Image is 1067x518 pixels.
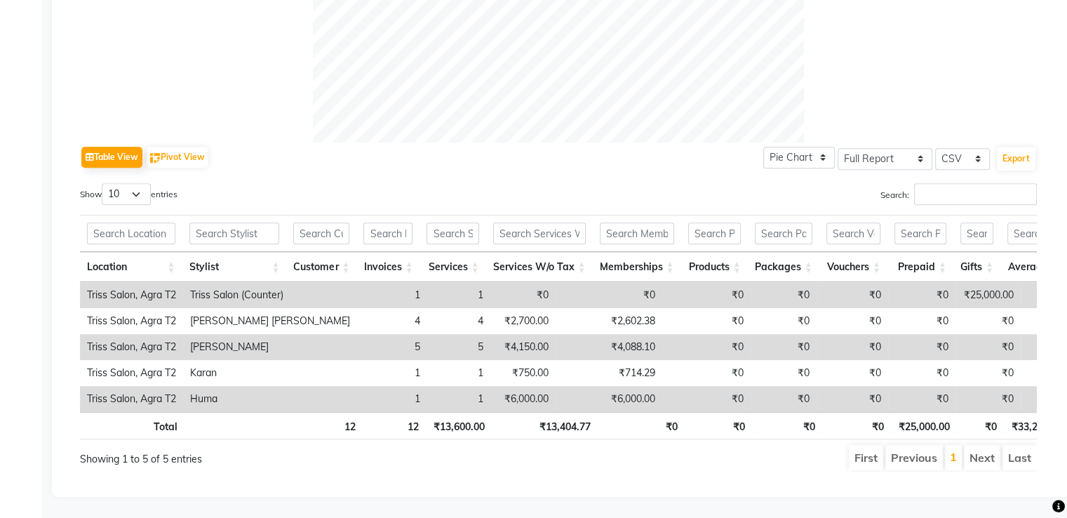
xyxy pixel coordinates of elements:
input: Search Memberships [600,223,674,244]
td: Karan [183,360,357,386]
label: Show entries [80,183,177,205]
th: Services W/o Tax: activate to sort column ascending [486,252,593,282]
label: Search: [880,183,1037,205]
td: ₹0 [817,386,888,412]
button: Pivot View [147,147,208,168]
th: Location: activate to sort column ascending [80,252,182,282]
td: [PERSON_NAME] [PERSON_NAME] [183,308,357,334]
th: Packages: activate to sort column ascending [748,252,819,282]
td: ₹0 [751,282,817,308]
td: ₹25,000.00 [955,282,1021,308]
th: Stylist: activate to sort column ascending [182,252,287,282]
td: ₹0 [751,386,817,412]
td: ₹0 [662,282,751,308]
td: ₹6,000.00 [490,386,556,412]
td: 1 [427,386,490,412]
td: ₹0 [662,334,751,360]
th: Memberships: activate to sort column ascending [593,252,681,282]
td: ₹0 [888,386,955,412]
td: ₹0 [817,282,888,308]
img: pivot.png [150,153,161,164]
td: Huma [183,386,357,412]
input: Search Location [87,223,175,244]
input: Search Prepaid [894,223,946,244]
input: Search Vouchers [826,223,880,244]
input: Search Packages [755,223,812,244]
td: ₹0 [556,282,662,308]
th: Customer: activate to sort column ascending [286,252,356,282]
div: Showing 1 to 5 of 5 entries [80,444,467,467]
td: 4 [427,308,490,334]
td: ₹2,602.38 [556,308,662,334]
input: Search Stylist [189,223,280,244]
td: Triss Salon, Agra T2 [80,334,183,360]
th: ₹13,600.00 [426,412,492,439]
td: ₹0 [955,308,1021,334]
th: 12 [293,412,363,439]
td: Triss Salon, Agra T2 [80,360,183,386]
input: Search Products [688,223,741,244]
td: 1 [357,282,427,308]
th: Invoices: activate to sort column ascending [356,252,420,282]
td: ₹4,150.00 [490,334,556,360]
td: ₹0 [817,334,888,360]
th: ₹0 [685,412,751,439]
td: 4 [357,308,427,334]
input: Search: [914,183,1037,205]
input: Search Services [427,223,478,244]
th: ₹0 [598,412,685,439]
td: ₹0 [888,360,955,386]
td: ₹0 [817,308,888,334]
th: ₹25,000.00 [890,412,956,439]
th: ₹0 [822,412,890,439]
td: ₹0 [817,360,888,386]
td: Triss Salon (Counter) [183,282,357,308]
td: ₹0 [888,334,955,360]
td: Triss Salon, Agra T2 [80,386,183,412]
td: ₹750.00 [490,360,556,386]
td: ₹0 [662,308,751,334]
input: Search Services W/o Tax [493,223,586,244]
th: ₹0 [752,412,823,439]
td: 5 [427,334,490,360]
td: ₹0 [955,334,1021,360]
td: ₹0 [955,360,1021,386]
th: Gifts: activate to sort column ascending [953,252,1000,282]
input: Search Gifts [960,223,993,244]
td: ₹2,700.00 [490,308,556,334]
td: Triss Salon, Agra T2 [80,308,183,334]
td: ₹6,000.00 [556,386,662,412]
th: ₹0 [957,412,1004,439]
td: ₹4,088.10 [556,334,662,360]
td: Triss Salon, Agra T2 [80,282,183,308]
input: Search Invoices [363,223,412,244]
td: 1 [357,386,427,412]
td: [PERSON_NAME] [183,334,357,360]
th: Prepaid: activate to sort column ascending [887,252,953,282]
th: Products: activate to sort column ascending [681,252,748,282]
td: ₹0 [888,282,955,308]
td: 1 [427,282,490,308]
td: ₹0 [662,386,751,412]
td: 5 [357,334,427,360]
th: Vouchers: activate to sort column ascending [819,252,887,282]
td: ₹0 [751,308,817,334]
th: 12 [363,412,426,439]
a: 1 [950,450,957,464]
button: Export [997,147,1035,171]
th: Total [80,412,184,439]
th: ₹13,404.77 [492,412,597,439]
select: Showentries [102,183,151,205]
td: ₹0 [888,308,955,334]
th: Services: activate to sort column ascending [420,252,485,282]
button: Table View [81,147,142,168]
td: ₹0 [490,282,556,308]
td: ₹0 [662,360,751,386]
input: Search Average [1007,223,1059,244]
td: ₹0 [751,334,817,360]
td: ₹714.29 [556,360,662,386]
input: Search Customer [293,223,349,244]
td: ₹0 [955,386,1021,412]
td: ₹0 [751,360,817,386]
td: 1 [357,360,427,386]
